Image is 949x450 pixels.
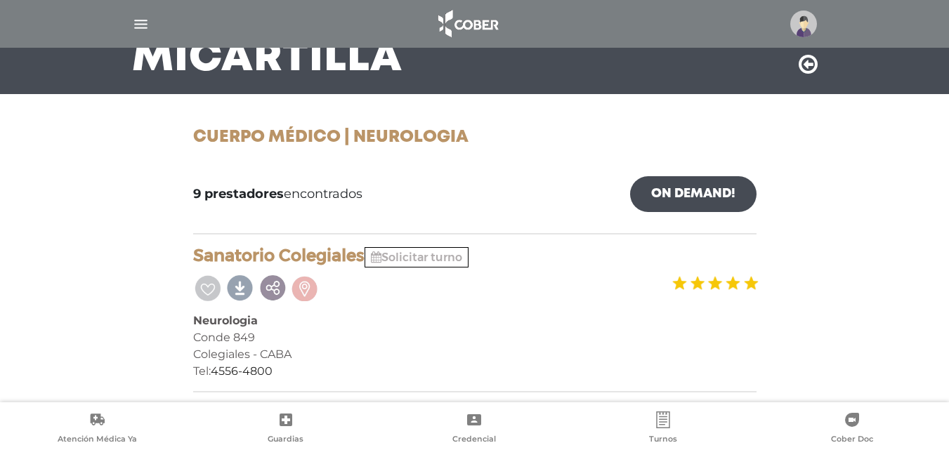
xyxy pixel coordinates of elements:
[211,364,273,378] a: 4556-4800
[268,434,303,446] span: Guardias
[630,176,757,212] a: On Demand!
[193,246,757,266] h4: Sanatorio Colegiales
[193,329,757,346] div: Conde 849
[757,411,946,447] a: Cober Doc
[431,7,504,41] img: logo_cober_home-white.png
[831,434,873,446] span: Cober Doc
[193,314,258,327] b: Neurologia
[193,346,757,363] div: Colegiales - CABA
[371,251,462,264] a: Solicitar turno
[58,434,137,446] span: Atención Médica Ya
[3,411,192,447] a: Atención Médica Ya
[193,186,284,201] b: 9 prestadores
[193,128,757,148] h1: Cuerpo Médico | Neurologia
[193,363,757,380] div: Tel:
[569,411,758,447] a: Turnos
[192,411,381,447] a: Guardias
[790,11,817,37] img: profile-placeholder.svg
[132,15,150,33] img: Cober_menu-lines-white.svg
[649,434,677,446] span: Turnos
[380,411,569,447] a: Credencial
[452,434,496,446] span: Credencial
[132,41,402,77] h3: Mi Cartilla
[193,185,362,204] span: encontrados
[670,267,759,299] img: estrellas_badge.png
